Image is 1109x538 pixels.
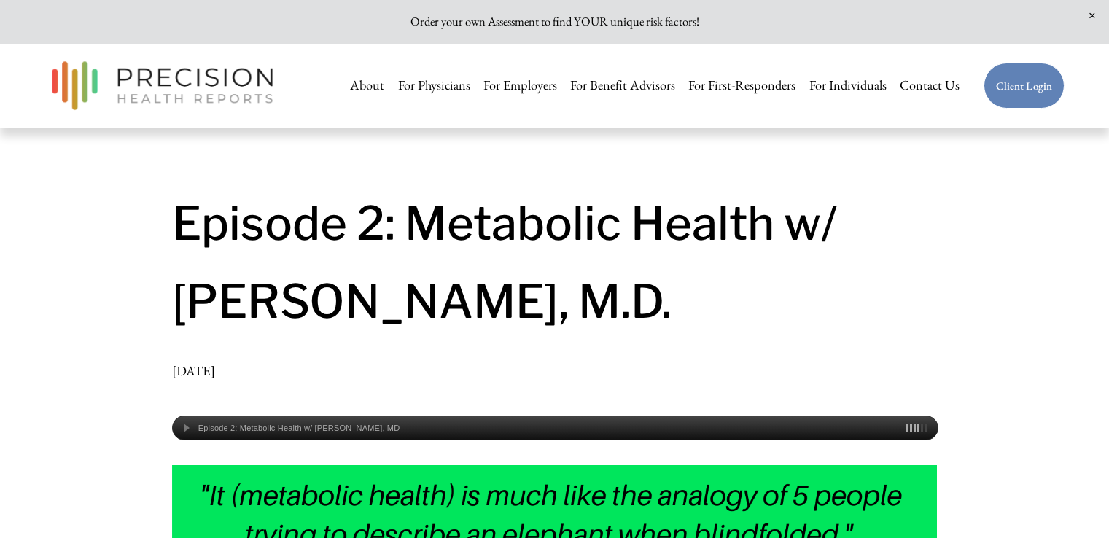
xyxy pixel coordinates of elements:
a: Client Login [984,63,1065,109]
h1: Episode 2: Metabolic Health w/ [PERSON_NAME], M.D. [172,185,938,340]
div: Episode 2: Metabolic Health w/ [PERSON_NAME], MD [198,424,400,432]
a: For Individuals [809,71,887,100]
span: [DATE] [172,362,215,379]
a: For Benefit Advisors [570,71,675,100]
a: Contact Us [900,71,960,100]
a: For Employers [483,71,557,100]
a: For Physicians [398,71,470,100]
img: Precision Health Reports [44,55,281,117]
a: About [350,71,384,100]
a: For First-Responders [688,71,795,100]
